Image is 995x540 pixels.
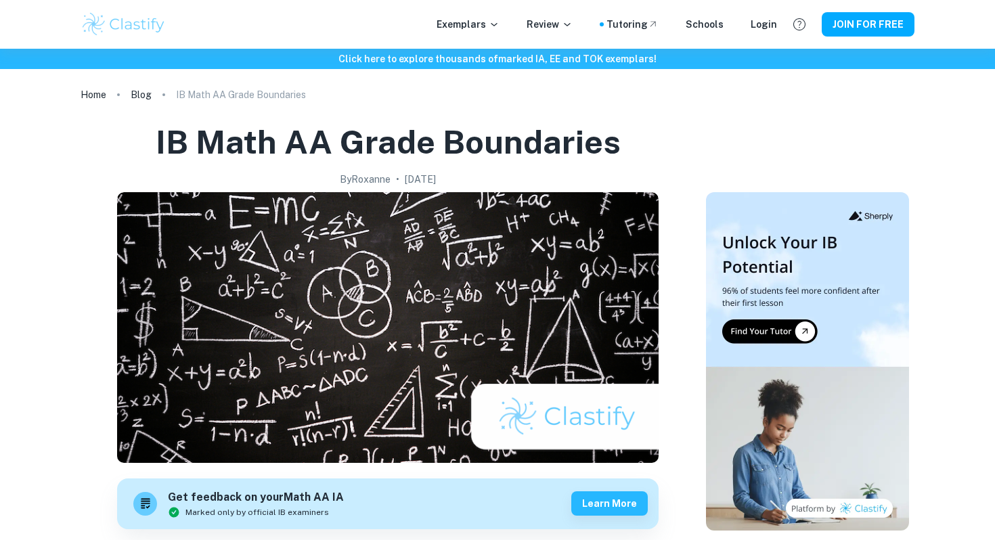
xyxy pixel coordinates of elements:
a: Home [81,85,106,104]
button: Help and Feedback [788,13,811,36]
h2: By Roxanne [340,172,391,187]
h6: Get feedback on your Math AA IA [168,489,344,506]
a: Blog [131,85,152,104]
img: Clastify logo [81,11,167,38]
button: Learn more [571,491,648,516]
h2: [DATE] [405,172,436,187]
a: Schools [686,17,724,32]
h1: IB Math AA Grade Boundaries [156,120,621,164]
p: IB Math AA Grade Boundaries [176,87,306,102]
a: Tutoring [606,17,659,32]
span: Marked only by official IB examiners [185,506,329,518]
a: Get feedback on yourMath AA IAMarked only by official IB examinersLearn more [117,478,659,529]
p: • [396,172,399,187]
img: Thumbnail [706,192,909,531]
a: Login [751,17,777,32]
p: Review [527,17,573,32]
h6: Click here to explore thousands of marked IA, EE and TOK exemplars ! [3,51,992,66]
p: Exemplars [437,17,500,32]
img: IB Math AA Grade Boundaries cover image [117,192,659,463]
button: JOIN FOR FREE [822,12,914,37]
